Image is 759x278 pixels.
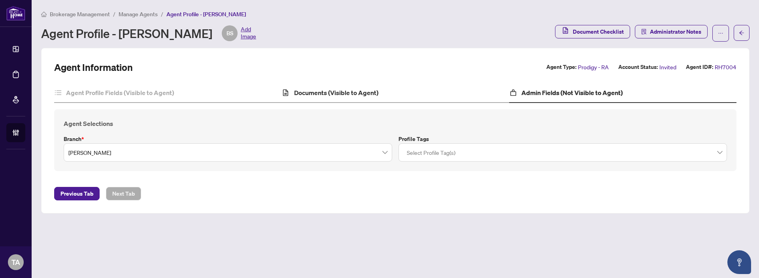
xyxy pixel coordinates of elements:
[106,187,141,200] button: Next Tab
[66,88,174,97] h4: Agent Profile Fields (Visible to Agent)
[294,88,378,97] h4: Documents (Visible to Agent)
[659,63,676,72] span: Invited
[718,30,723,36] span: ellipsis
[618,63,658,72] label: Account Status:
[54,61,133,74] h2: Agent Information
[68,145,387,160] span: Vaughan
[578,63,609,72] span: Prodigy - RA
[398,135,727,143] label: Profile Tags
[64,119,727,128] h4: Agent Selections
[113,10,115,19] li: /
[715,63,736,72] span: RH7004
[6,6,25,21] img: logo
[727,250,751,274] button: Open asap
[50,11,110,18] span: Brokerage Management
[54,187,100,200] button: Previous Tab
[41,25,256,41] div: Agent Profile - [PERSON_NAME]
[521,88,623,97] h4: Admin Fields (Not Visible to Agent)
[686,63,713,72] label: Agent ID#:
[119,11,158,18] span: Manage Agents
[166,11,246,18] span: Agent Profile - [PERSON_NAME]
[635,25,708,38] button: Administrator Notes
[650,25,701,38] span: Administrator Notes
[641,29,647,34] span: solution
[60,187,93,200] span: Previous Tab
[546,63,576,72] label: Agent Type:
[161,10,163,19] li: /
[573,25,624,38] span: Document Checklist
[64,135,392,143] label: Branch
[739,30,744,36] span: arrow-left
[241,25,256,41] span: Add Image
[11,257,20,268] span: TA
[227,29,233,38] span: BS
[41,11,47,17] span: home
[555,25,630,38] button: Document Checklist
